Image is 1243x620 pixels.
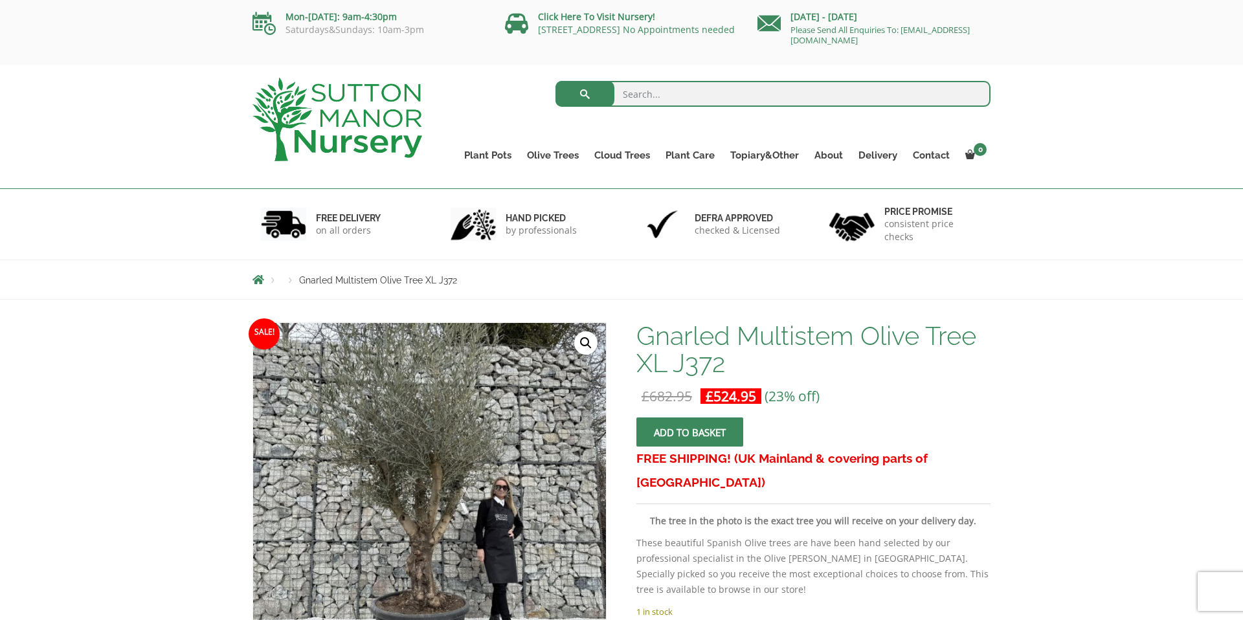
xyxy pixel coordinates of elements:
[316,212,381,224] h6: FREE DELIVERY
[974,143,987,156] span: 0
[884,217,983,243] p: consistent price checks
[957,146,991,164] a: 0
[574,331,598,355] a: View full-screen image gallery
[884,206,983,217] h6: Price promise
[642,387,692,405] bdi: 682.95
[456,146,519,164] a: Plant Pots
[636,417,743,447] button: Add to basket
[650,515,976,527] strong: The tree in the photo is the exact tree you will receive on your delivery day.
[722,146,807,164] a: Topiary&Other
[706,387,756,405] bdi: 524.95
[658,146,722,164] a: Plant Care
[636,604,991,619] p: 1 in stock
[851,146,905,164] a: Delivery
[636,447,991,494] h3: FREE SHIPPING! (UK Mainland & covering parts of [GEOGRAPHIC_DATA])
[555,81,991,107] input: Search...
[316,224,381,237] p: on all orders
[790,24,970,46] a: Please Send All Enquiries To: [EMAIL_ADDRESS][DOMAIN_NAME]
[252,274,991,285] nav: Breadcrumbs
[519,146,587,164] a: Olive Trees
[636,535,991,597] p: These beautiful Spanish Olive trees are have been hand selected by our professional specialist in...
[538,23,735,36] a: [STREET_ADDRESS] No Appointments needed
[640,208,685,241] img: 3.jpg
[905,146,957,164] a: Contact
[636,322,991,377] h1: Gnarled Multistem Olive Tree XL J372
[807,146,851,164] a: About
[252,78,422,161] img: logo
[706,387,713,405] span: £
[299,275,457,285] span: Gnarled Multistem Olive Tree XL J372
[506,212,577,224] h6: hand picked
[642,387,649,405] span: £
[252,25,486,35] p: Saturdays&Sundays: 10am-3pm
[261,208,306,241] img: 1.jpg
[587,146,658,164] a: Cloud Trees
[695,224,780,237] p: checked & Licensed
[538,10,655,23] a: Click Here To Visit Nursery!
[506,224,577,237] p: by professionals
[765,387,820,405] span: (23% off)
[252,9,486,25] p: Mon-[DATE]: 9am-4:30pm
[249,318,280,349] span: Sale!
[451,208,496,241] img: 2.jpg
[695,212,780,224] h6: Defra approved
[757,9,991,25] p: [DATE] - [DATE]
[829,205,875,244] img: 4.jpg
